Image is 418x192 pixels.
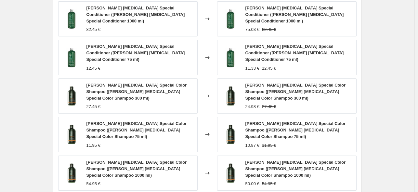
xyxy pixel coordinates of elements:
span: 12.45 € [86,66,100,71]
span: 54.95 € [86,181,100,186]
img: 12069541_80x.jpg [62,125,81,144]
span: 75.03 € [245,27,259,32]
span: [PERSON_NAME] [MEDICAL_DATA] Special Color Shampoo ([PERSON_NAME] [MEDICAL_DATA] Special Color Sh... [86,83,187,101]
span: 11.95 € [86,143,100,148]
span: 50.00 € [245,181,259,186]
span: [PERSON_NAME] [MEDICAL_DATA] Special Color Shampoo ([PERSON_NAME] [MEDICAL_DATA] Special Color Sh... [86,160,187,178]
span: 82.45 € [86,27,100,32]
span: [PERSON_NAME] [MEDICAL_DATA] Special Conditioner ([PERSON_NAME] [MEDICAL_DATA] Special Conditione... [245,44,344,62]
img: 12069541_80x.jpg [221,163,240,183]
span: 12.45 € [262,66,276,71]
span: [PERSON_NAME] [MEDICAL_DATA] Special Conditioner ([PERSON_NAME] [MEDICAL_DATA] Special Conditione... [86,6,185,23]
span: 24.98 € [245,104,259,109]
span: [PERSON_NAME] [MEDICAL_DATA] Special Color Shampoo ([PERSON_NAME] [MEDICAL_DATA] Special Color Sh... [245,121,346,139]
span: 27.45 € [86,104,100,109]
span: [PERSON_NAME] [MEDICAL_DATA] Special Color Shampoo ([PERSON_NAME] [MEDICAL_DATA] Special Color Sh... [245,160,346,178]
span: 11.95 € [262,143,276,148]
img: 12069541_80x.jpg [62,163,81,183]
img: 12001600b_80x.jpg [62,48,81,67]
span: 54.95 € [262,181,276,186]
span: 11.33 € [245,66,259,71]
span: 82.45 € [262,27,276,32]
span: [PERSON_NAME] [MEDICAL_DATA] Special Conditioner ([PERSON_NAME] [MEDICAL_DATA] Special Conditione... [86,44,185,62]
span: [PERSON_NAME] [MEDICAL_DATA] Special Color Shampoo ([PERSON_NAME] [MEDICAL_DATA] Special Color Sh... [86,121,187,139]
img: 12069541_80x.jpg [221,86,240,106]
img: 12069541_80x.jpg [62,86,81,106]
img: 12069541_80x.jpg [221,125,240,144]
span: 27.45 € [262,104,276,109]
img: 12001600b_80x.jpg [62,9,81,29]
img: 12001600b_80x.jpg [221,48,240,67]
span: 10.87 € [245,143,259,148]
span: [PERSON_NAME] [MEDICAL_DATA] Special Conditioner ([PERSON_NAME] [MEDICAL_DATA] Special Conditione... [245,6,344,23]
img: 12001600b_80x.jpg [221,9,240,29]
span: [PERSON_NAME] [MEDICAL_DATA] Special Color Shampoo ([PERSON_NAME] [MEDICAL_DATA] Special Color Sh... [245,83,346,101]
